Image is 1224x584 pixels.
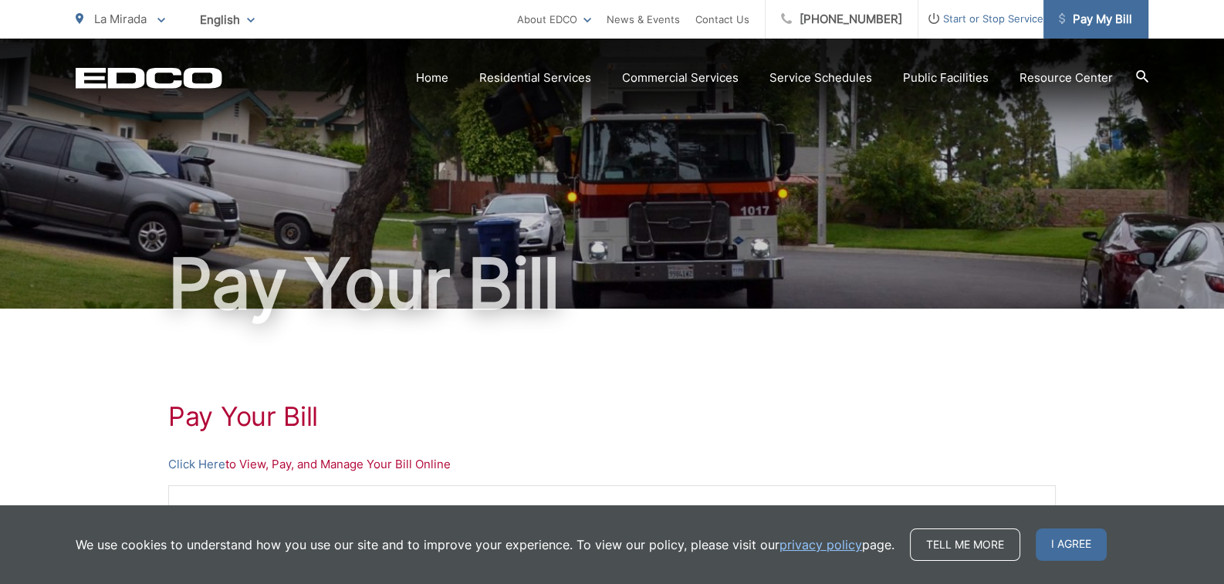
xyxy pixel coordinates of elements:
[779,535,862,554] a: privacy policy
[76,245,1148,322] h1: Pay Your Bill
[416,69,448,87] a: Home
[479,69,591,87] a: Residential Services
[622,69,739,87] a: Commercial Services
[1036,528,1107,561] span: I agree
[607,10,680,29] a: News & Events
[769,69,872,87] a: Service Schedules
[903,69,989,87] a: Public Facilities
[94,12,147,26] span: La Mirada
[168,401,1056,432] h1: Pay Your Bill
[76,535,894,554] p: We use cookies to understand how you use our site and to improve your experience. To view our pol...
[200,501,1040,520] li: Make a One-time Payment or Schedule a One-time Payment
[1059,10,1132,29] span: Pay My Bill
[910,528,1020,561] a: Tell me more
[1019,69,1113,87] a: Resource Center
[517,10,591,29] a: About EDCO
[168,455,225,474] a: Click Here
[188,6,266,33] span: English
[76,67,222,89] a: EDCD logo. Return to the homepage.
[168,455,1056,474] p: to View, Pay, and Manage Your Bill Online
[695,10,749,29] a: Contact Us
